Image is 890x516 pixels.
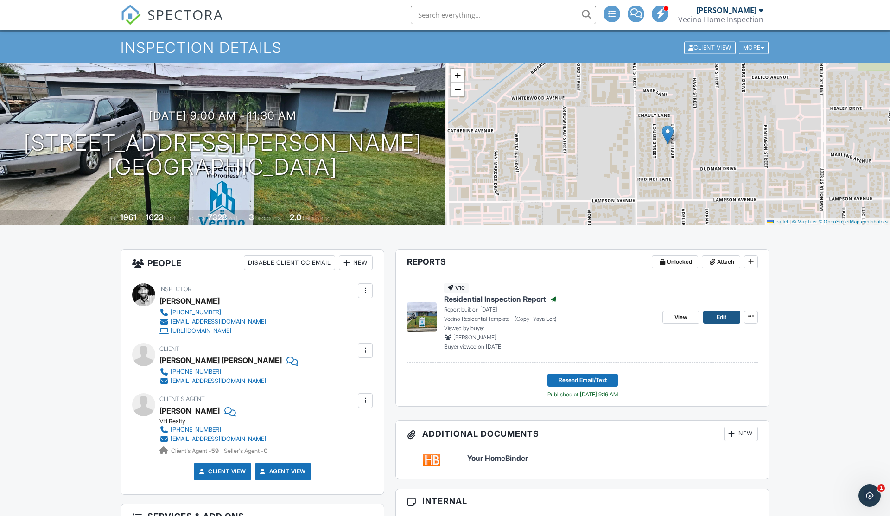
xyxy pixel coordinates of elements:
[290,212,301,222] div: 2.0
[171,318,266,325] div: [EMAIL_ADDRESS][DOMAIN_NAME]
[789,219,791,224] span: |
[683,44,738,51] a: Client View
[159,326,266,336] a: [URL][DOMAIN_NAME]
[149,109,296,122] h3: [DATE] 9:00 am - 11:30 am
[249,212,254,222] div: 3
[451,83,464,96] a: Zoom out
[159,317,266,326] a: [EMAIL_ADDRESS][DOMAIN_NAME]
[258,467,306,476] a: Agent View
[858,484,881,507] iframe: Intercom live chat
[396,489,769,513] h3: Internal
[121,5,141,25] img: The Best Home Inspection Software - Spectora
[159,308,266,317] a: [PHONE_NUMBER]
[696,6,756,15] div: [PERSON_NAME]
[147,5,223,24] span: SPECTORA
[159,345,179,352] span: Client
[171,368,221,376] div: [PHONE_NUMBER]
[455,70,461,81] span: +
[171,377,266,385] div: [EMAIL_ADDRESS][DOMAIN_NAME]
[303,215,329,222] span: bathrooms
[244,255,335,270] div: Disable Client CC Email
[159,286,191,293] span: Inspector
[662,125,674,144] img: Marker
[121,13,223,32] a: SPECTORA
[159,425,266,434] a: [PHONE_NUMBER]
[108,215,119,222] span: Built
[264,447,267,454] strong: 0
[678,15,763,24] div: Vecino Home Inspection
[24,131,422,180] h1: [STREET_ADDRESS][PERSON_NAME] [GEOGRAPHIC_DATA]
[197,467,246,476] a: Client View
[211,447,219,454] strong: 59
[121,39,769,56] h1: Inspection Details
[146,212,164,222] div: 1623
[165,215,178,222] span: sq. ft.
[159,404,220,418] a: [PERSON_NAME]
[739,41,769,54] div: More
[159,367,291,376] a: [PHONE_NUMBER]
[159,353,282,367] div: [PERSON_NAME] [PERSON_NAME]
[159,434,266,444] a: [EMAIL_ADDRESS][DOMAIN_NAME]
[792,219,817,224] a: © MapTiler
[159,418,273,425] div: VH Realty
[877,484,885,492] span: 1
[224,447,267,454] span: Seller's Agent -
[121,250,384,276] h3: People
[171,447,220,454] span: Client's Agent -
[467,454,758,463] a: Your HomeBinder
[159,376,291,386] a: [EMAIL_ADDRESS][DOMAIN_NAME]
[339,255,373,270] div: New
[767,219,788,224] a: Leaflet
[171,327,231,335] div: [URL][DOMAIN_NAME]
[819,219,888,224] a: © OpenStreetMap contributors
[159,294,220,308] div: [PERSON_NAME]
[229,215,240,222] span: sq.ft.
[159,395,205,402] span: Client's Agent
[684,41,736,54] div: Client View
[724,427,758,441] div: New
[208,212,227,222] div: 7328
[411,6,596,24] input: Search everything...
[171,309,221,316] div: [PHONE_NUMBER]
[120,212,137,222] div: 1961
[187,215,206,222] span: Lot Size
[451,69,464,83] a: Zoom in
[455,83,461,95] span: −
[171,435,266,443] div: [EMAIL_ADDRESS][DOMAIN_NAME]
[396,421,769,447] h3: Additional Documents
[171,426,221,433] div: [PHONE_NUMBER]
[423,454,440,466] img: homebinder-01ee79ab6597d7457983ebac235b49a047b0a9616a008fb4a345000b08f3b69e.png
[255,215,281,222] span: bedrooms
